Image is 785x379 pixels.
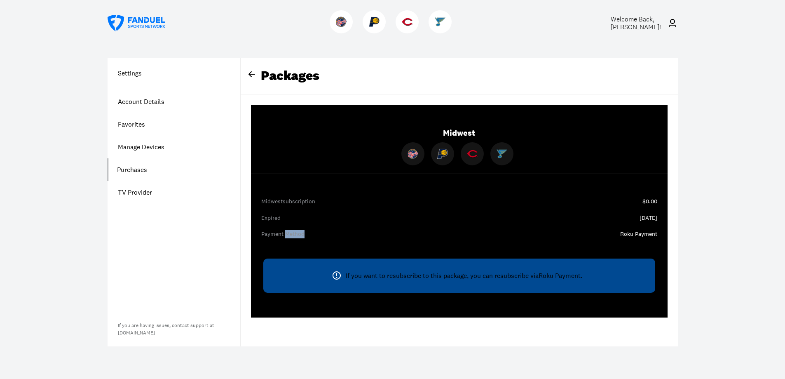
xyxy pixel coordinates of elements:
[108,113,240,136] a: Favorites
[263,259,655,292] div: If you want to resubscribe to this package, you can resubscribe via Roku Payment .
[429,27,455,35] a: BluesBlues
[108,158,240,181] a: Purchases
[402,16,412,27] img: Reds
[330,27,356,35] a: FeverFever
[261,198,642,206] div: Midwest subscription
[437,148,448,159] img: Pacers
[467,148,478,159] img: Reds
[261,230,657,238] div: Payment Method
[408,148,418,159] img: Fever
[640,214,657,222] div: [DATE]
[336,16,347,27] img: Fever
[396,27,422,35] a: RedsReds
[108,68,240,78] h1: Settings
[108,136,240,158] a: Manage Devices
[611,15,661,31] span: Welcome Back, [PERSON_NAME] !
[497,148,507,159] img: Blues
[620,230,657,238] div: Roku Payment
[108,181,240,204] a: TV Provider
[369,16,380,27] img: Pacers
[118,322,214,336] a: If you are having issues, contact support at[DOMAIN_NAME]
[108,15,165,31] a: FanDuel Sports Network
[261,214,657,222] div: Expired
[108,90,240,113] a: Account Details
[435,16,445,27] img: Blues
[241,58,678,94] div: Packages
[642,198,657,206] div: $0.00
[363,27,389,35] a: PacersPacers
[592,15,678,31] a: Welcome Back,[PERSON_NAME]!
[251,118,668,174] div: Midwest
